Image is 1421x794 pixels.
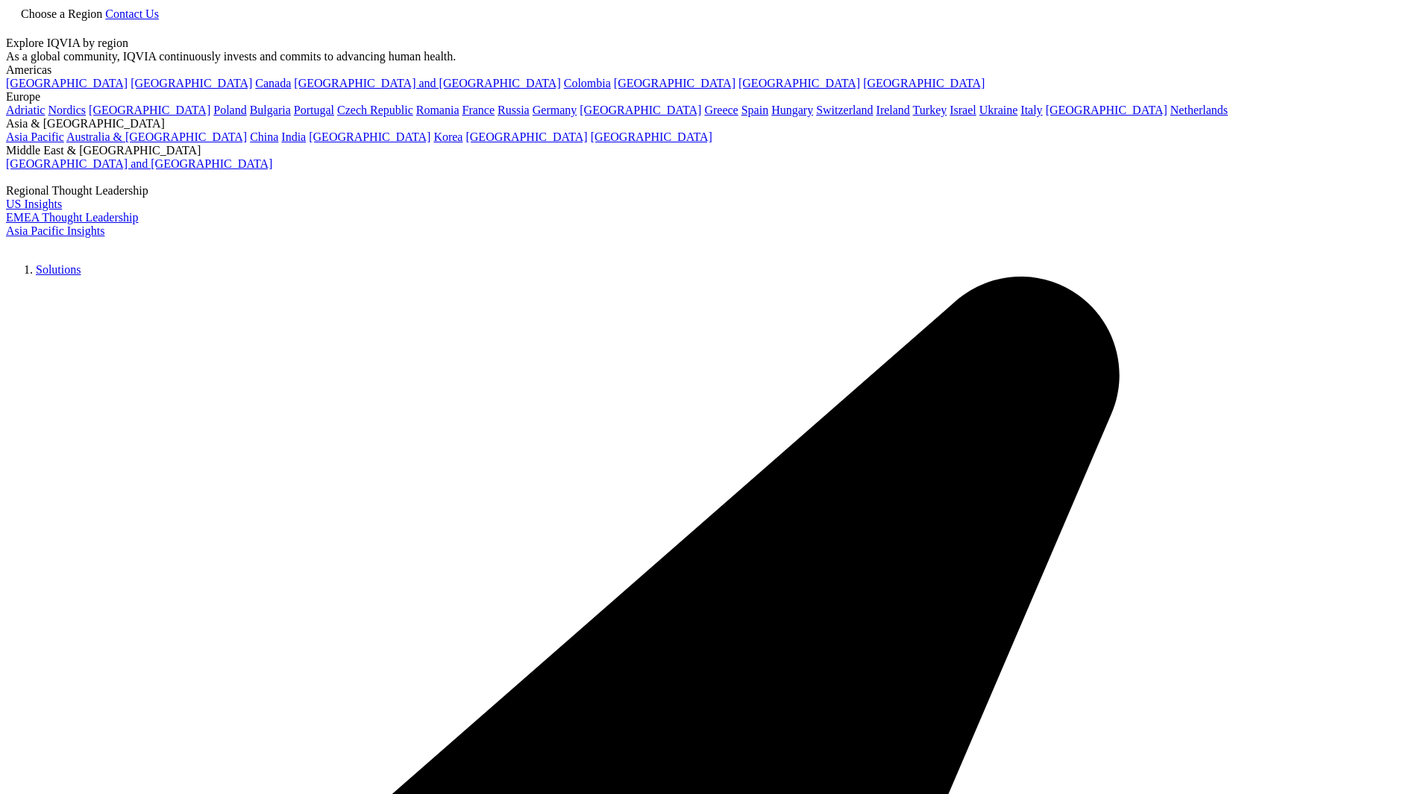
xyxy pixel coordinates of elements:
[704,104,738,116] a: Greece
[1020,104,1042,116] a: Italy
[6,77,128,89] a: [GEOGRAPHIC_DATA]
[294,104,334,116] a: Portugal
[6,157,272,170] a: [GEOGRAPHIC_DATA] and [GEOGRAPHIC_DATA]
[6,63,1415,77] div: Americas
[614,77,735,89] a: [GEOGRAPHIC_DATA]
[66,130,247,143] a: Australia & [GEOGRAPHIC_DATA]
[36,263,81,276] a: Solutions
[281,130,306,143] a: India
[433,130,462,143] a: Korea
[213,104,246,116] a: Poland
[465,130,587,143] a: [GEOGRAPHIC_DATA]
[1170,104,1228,116] a: Netherlands
[979,104,1018,116] a: Ukraine
[105,7,159,20] a: Contact Us
[950,104,976,116] a: Israel
[250,130,278,143] a: China
[580,104,701,116] a: [GEOGRAPHIC_DATA]
[771,104,813,116] a: Hungary
[131,77,252,89] a: [GEOGRAPHIC_DATA]
[337,104,413,116] a: Czech Republic
[250,104,291,116] a: Bulgaria
[462,104,495,116] a: France
[913,104,947,116] a: Turkey
[6,104,45,116] a: Adriatic
[6,50,1415,63] div: As a global community, IQVIA continuously invests and commits to advancing human health.
[498,104,530,116] a: Russia
[6,198,62,210] a: US Insights
[6,144,1415,157] div: Middle East & [GEOGRAPHIC_DATA]
[738,77,860,89] a: [GEOGRAPHIC_DATA]
[6,211,138,224] a: EMEA Thought Leadership
[741,104,768,116] a: Spain
[6,184,1415,198] div: Regional Thought Leadership
[1046,104,1167,116] a: [GEOGRAPHIC_DATA]
[6,130,64,143] a: Asia Pacific
[416,104,459,116] a: Romania
[6,90,1415,104] div: Europe
[863,77,985,89] a: [GEOGRAPHIC_DATA]
[48,104,86,116] a: Nordics
[309,130,430,143] a: [GEOGRAPHIC_DATA]
[876,104,910,116] a: Ireland
[533,104,577,116] a: Germany
[564,77,611,89] a: Colombia
[21,7,102,20] span: Choose a Region
[6,117,1415,130] div: Asia & [GEOGRAPHIC_DATA]
[294,77,560,89] a: [GEOGRAPHIC_DATA] and [GEOGRAPHIC_DATA]
[255,77,291,89] a: Canada
[89,104,210,116] a: [GEOGRAPHIC_DATA]
[816,104,873,116] a: Switzerland
[6,224,104,237] a: Asia Pacific Insights
[6,37,1415,50] div: Explore IQVIA by region
[591,130,712,143] a: [GEOGRAPHIC_DATA]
